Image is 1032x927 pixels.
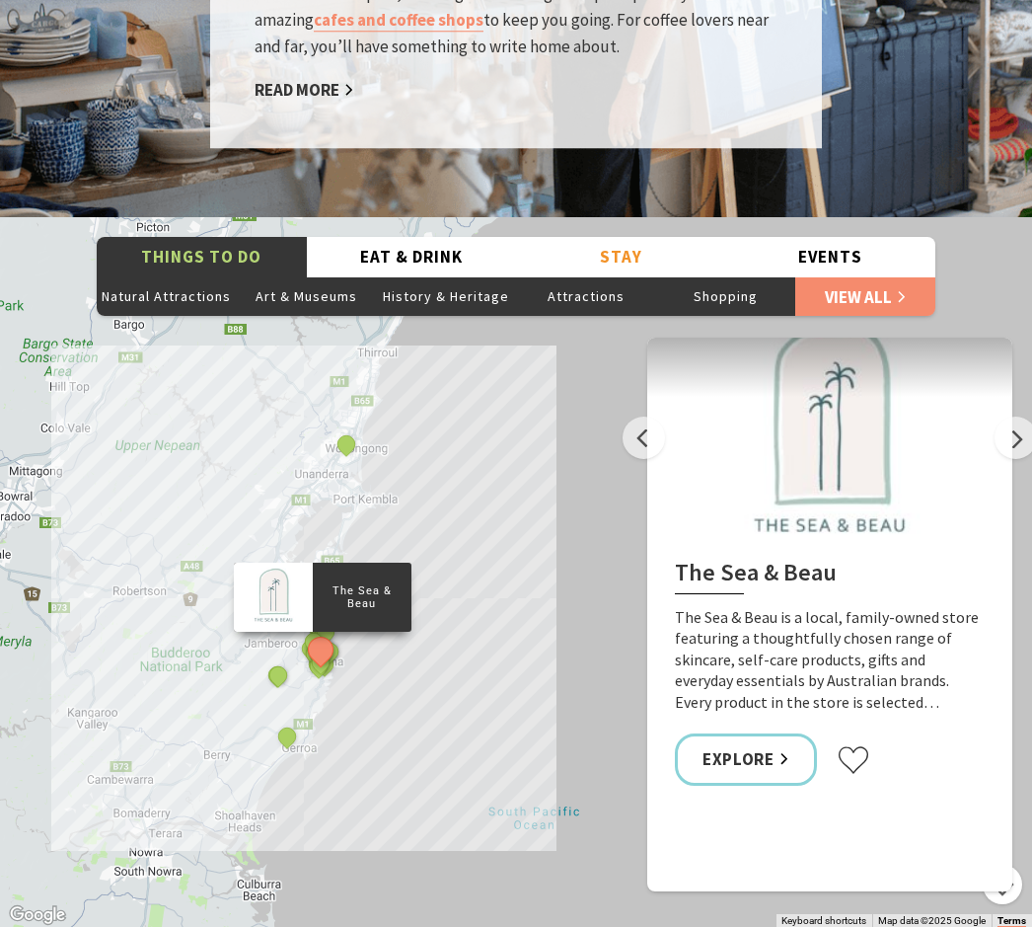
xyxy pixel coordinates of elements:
button: See detail about Easts Beach, Kiama [306,655,332,680]
button: Click to favourite The Sea & Beau [837,746,870,776]
button: Shopping [656,277,796,317]
a: View All [795,277,935,317]
p: The Sea & Beau [313,582,411,614]
button: Things To Do [97,238,307,278]
button: See detail about Bonaira Native Gardens, Kiama [308,651,333,676]
button: History & Heritage [376,277,516,317]
p: The Sea & Beau is a local, family-owned store featuring a thoughtfully chosen range of skincare, ... [675,608,985,715]
button: Eat & Drink [307,238,517,278]
a: Explore [675,734,817,787]
button: See detail about Miss Zoe's School of Dance [333,432,359,458]
button: See detail about Saddleback Mountain Lookout, Kiama [265,662,291,688]
button: Stay [516,238,726,278]
h2: The Sea & Beau [675,560,985,595]
button: Art & Museums [237,277,377,317]
a: Read More [255,80,354,103]
button: Events [726,238,936,278]
button: Attractions [516,277,656,317]
button: Previous [623,418,665,460]
button: See detail about Surf Camp Australia [274,725,300,750]
button: Natural Attractions [97,277,237,317]
a: cafes and coffee shops [314,10,483,33]
span: Map data ©2025 Google [878,916,986,927]
button: See detail about The Sea & Beau [302,633,338,669]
